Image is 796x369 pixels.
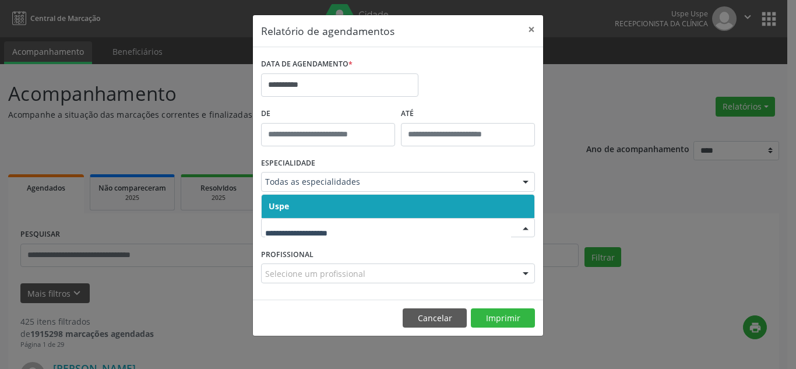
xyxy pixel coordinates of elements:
label: ATÉ [401,105,535,123]
span: Selecione um profissional [265,268,365,280]
button: Close [520,15,543,44]
span: Todas as especialidades [265,176,511,188]
span: Uspe [269,201,289,212]
button: Imprimir [471,308,535,328]
h5: Relatório de agendamentos [261,23,395,38]
label: PROFISSIONAL [261,245,314,263]
button: Cancelar [403,308,467,328]
label: DATA DE AGENDAMENTO [261,55,353,73]
label: De [261,105,395,123]
label: ESPECIALIDADE [261,154,315,173]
